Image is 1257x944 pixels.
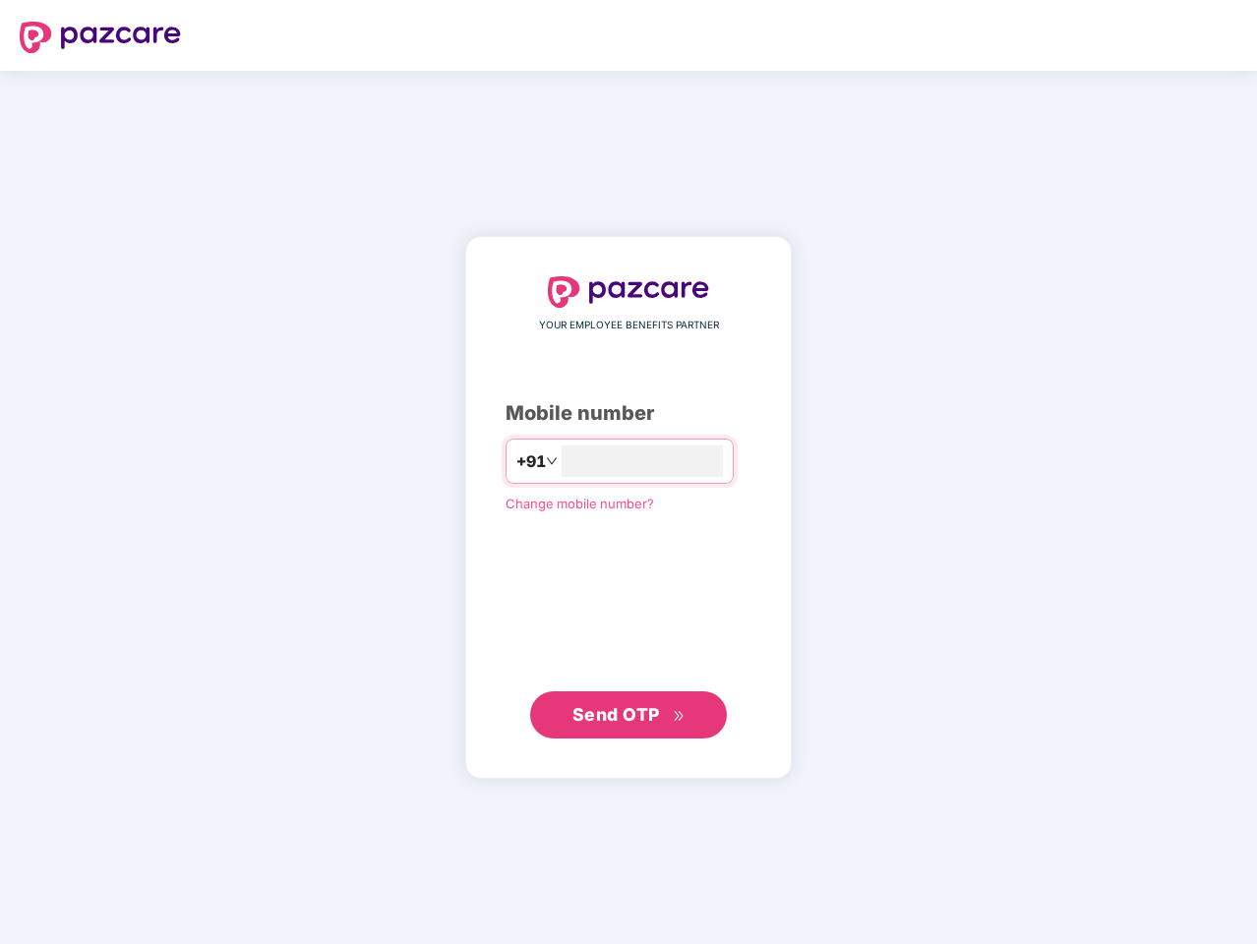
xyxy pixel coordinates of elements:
[546,455,558,467] span: down
[20,22,181,53] img: logo
[530,691,727,738] button: Send OTPdouble-right
[548,276,709,308] img: logo
[506,398,751,429] div: Mobile number
[572,704,660,725] span: Send OTP
[506,496,654,511] a: Change mobile number?
[539,318,719,333] span: YOUR EMPLOYEE BENEFITS PARTNER
[516,449,546,474] span: +91
[673,710,686,723] span: double-right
